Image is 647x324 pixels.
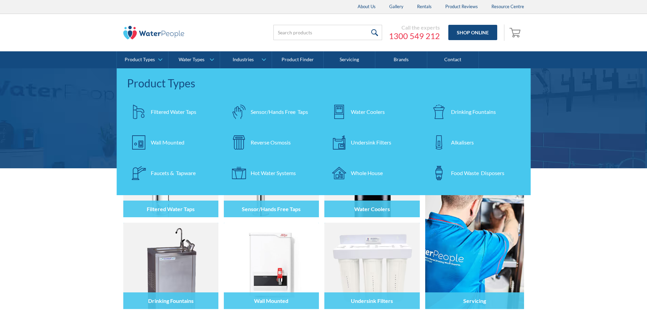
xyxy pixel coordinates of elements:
[127,131,220,154] a: Wall Mounted
[148,297,194,304] h4: Drinking Fountains
[351,169,383,177] div: Whole House
[272,51,324,68] a: Product Finder
[427,131,521,154] a: Alkalisers
[242,206,301,212] h4: Sensor/Hands Free Taps
[117,51,168,68] a: Product Types
[427,51,479,68] a: Contact
[224,223,319,309] img: Wall Mounted
[151,108,196,116] div: Filtered Water Taps
[508,24,524,41] a: Open empty cart
[220,51,271,68] a: Industries
[427,161,521,185] a: Food Waste Disposers
[227,131,320,154] a: Reverse Osmosis
[227,161,320,185] a: Hot Water Systems
[251,138,291,147] div: Reverse Osmosis
[251,108,308,116] div: Sensor/Hands Free Taps
[427,100,521,124] a: Drinking Fountains
[327,131,420,154] a: Undersink Filters
[351,108,385,116] div: Water Coolers
[375,51,427,68] a: Brands
[151,169,196,177] div: Faucets & Tapware
[127,100,220,124] a: Filtered Water Taps
[448,25,497,40] a: Shop Online
[451,169,504,177] div: Food Waste Disposers
[451,138,474,147] div: Alkalisers
[389,24,440,31] div: Call the experts
[127,161,220,185] a: Faucets & Tapware
[351,138,391,147] div: Undersink Filters
[127,75,521,91] div: Product Types
[354,206,390,212] h4: Water Coolers
[451,108,496,116] div: Drinking Fountains
[273,25,382,40] input: Search products
[123,223,218,309] img: Drinking Fountains
[123,26,184,39] img: The Water People
[389,31,440,41] a: 1300 549 212
[324,223,419,309] img: Undersink Filters
[327,161,420,185] a: Whole House
[227,100,320,124] a: Sensor/Hands Free Taps
[324,51,375,68] a: Servicing
[117,68,531,195] nav: Product Types
[168,51,220,68] a: Water Types
[233,57,254,63] div: Industries
[254,297,288,304] h4: Wall Mounted
[151,138,184,147] div: Wall Mounted
[179,57,204,63] div: Water Types
[327,100,420,124] a: Water Coolers
[125,57,155,63] div: Product Types
[463,297,486,304] h4: Servicing
[509,27,522,38] img: shopping cart
[251,169,296,177] div: Hot Water Systems
[425,131,524,309] a: Servicing
[147,206,195,212] h4: Filtered Water Taps
[351,297,393,304] h4: Undersink Filters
